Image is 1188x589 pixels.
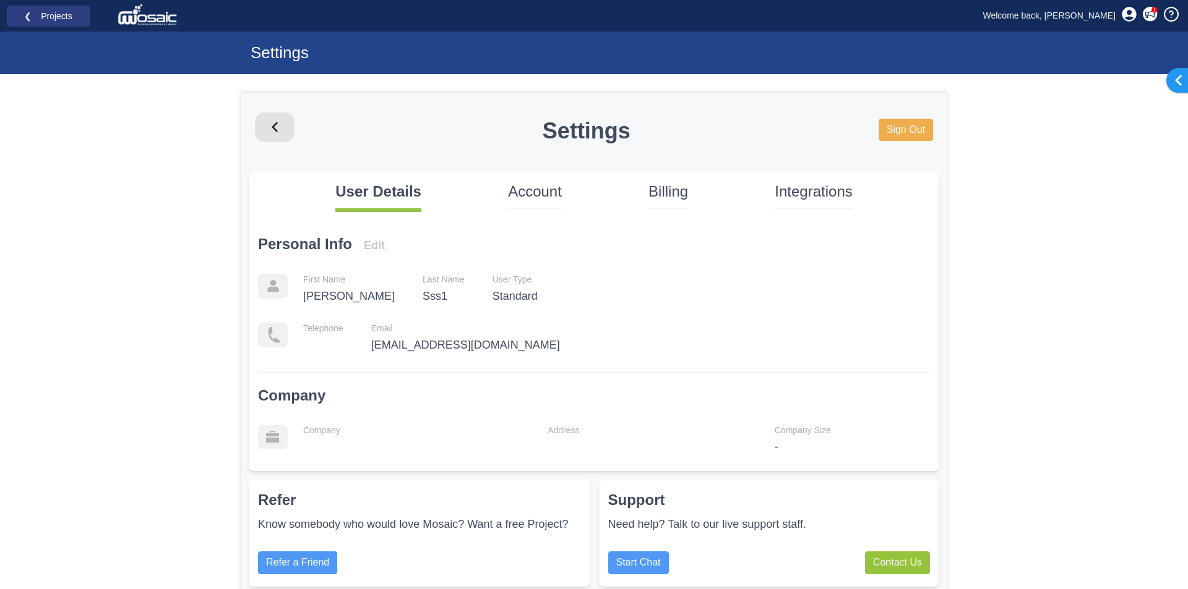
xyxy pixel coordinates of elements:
[118,3,180,28] img: logo_white.png
[258,551,337,574] button: Refer a Friend
[258,234,352,255] p: Personal Info
[423,274,465,286] p: Last Name
[303,425,340,437] p: Company
[608,551,669,574] a: Start Chat
[371,337,560,354] p: [EMAIL_ADDRESS][DOMAIN_NAME]
[543,119,631,143] h1: Settings
[251,44,702,62] h1: Settings
[608,489,931,511] p: Support
[303,274,395,286] p: First Name
[335,181,421,202] p: User Details
[303,289,395,305] p: [PERSON_NAME]
[508,181,562,202] p: Account
[775,425,831,437] p: Company Size
[371,323,560,335] p: Email
[493,289,538,305] p: Standard
[608,517,931,533] p: Need help? Talk to our live support staff.
[303,323,343,335] p: Telephone
[364,239,385,252] a: Edit
[258,517,580,533] p: Know somebody who would love Mosaic? Want a free Project?
[15,8,82,24] a: ❮ Projects
[775,439,831,456] p: -
[493,274,538,286] p: User Type
[258,489,580,511] p: Refer
[775,181,852,202] p: Integrations
[548,425,579,437] p: Address
[879,119,933,142] a: Sign Out
[258,385,325,406] p: Company
[865,551,930,574] a: Contact Us
[974,6,1125,25] a: Welcome back, [PERSON_NAME]
[423,289,465,305] p: Sss1
[648,181,688,202] p: Billing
